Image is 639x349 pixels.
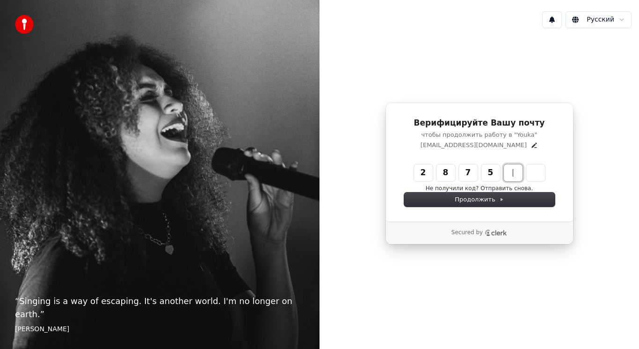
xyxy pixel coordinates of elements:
p: Secured by [451,229,483,237]
img: youka [15,15,34,34]
h1: Верифицируйте Вашу почту [404,118,555,129]
a: Clerk logo [485,230,507,236]
footer: [PERSON_NAME] [15,325,305,334]
input: Enter verification code [414,164,564,181]
button: Не получили код? Отправить снова. [426,185,533,193]
button: Edit [530,141,538,149]
button: Продолжить [404,193,555,207]
p: [EMAIL_ADDRESS][DOMAIN_NAME] [421,141,527,149]
p: “ Singing is a way of escaping. It's another world. I'm no longer on earth. ” [15,295,305,321]
span: Продолжить [455,195,504,204]
p: чтобы продолжить работу в "Youka" [404,131,555,139]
